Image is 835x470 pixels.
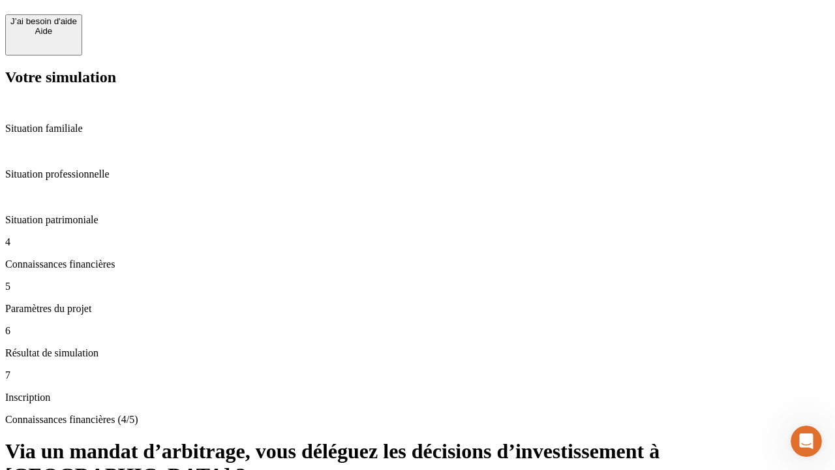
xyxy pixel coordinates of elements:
p: Situation patrimoniale [5,214,830,226]
iframe: Intercom live chat [791,426,822,457]
h2: Votre simulation [5,69,830,86]
p: Connaissances financières [5,258,830,270]
p: 5 [5,281,830,292]
p: Paramètres du projet [5,303,830,315]
button: J’ai besoin d'aideAide [5,14,82,55]
p: Résultat de simulation [5,347,830,359]
p: Inscription [5,392,830,403]
div: J’ai besoin d'aide [10,16,77,26]
p: Situation familiale [5,123,830,134]
div: Aide [10,26,77,36]
p: Connaissances financières (4/5) [5,414,830,426]
p: 4 [5,236,830,248]
p: 6 [5,325,830,337]
p: Situation professionnelle [5,168,830,180]
p: 7 [5,369,830,381]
